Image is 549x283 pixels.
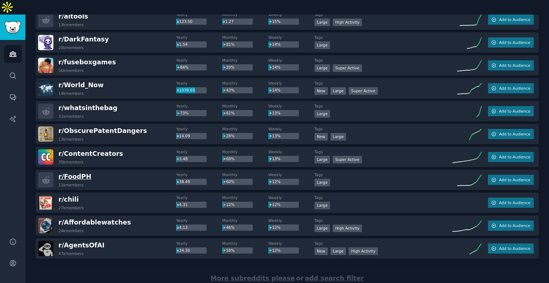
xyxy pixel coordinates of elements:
[38,195,53,210] img: chili
[223,179,235,184] span: +60%
[177,88,195,92] span: x1078.69
[223,111,235,115] span: +61%
[58,81,103,89] span: r/ World_Now
[314,133,328,141] div: New
[177,179,190,184] span: x38.49
[269,134,281,138] span: +13%
[269,248,281,252] span: +12%
[177,248,190,252] span: x24.30
[269,157,281,161] span: +13%
[268,104,314,109] dt: Weekly
[330,87,346,95] div: Large
[38,218,53,233] img: Affordablewatches
[269,19,281,24] span: +15%
[176,172,222,177] dt: Yearly
[499,223,530,228] span: Add to Audience
[58,182,84,187] div: 11k members
[268,172,314,177] dt: Weekly
[38,241,53,256] img: AgentsOfAI
[499,246,530,251] span: Add to Audience
[314,225,330,232] div: Large
[333,156,362,163] div: Super Active
[58,137,84,142] div: 13k members
[223,225,235,230] span: +46%
[58,228,84,233] div: 24k members
[176,195,222,200] dt: Yearly
[223,19,234,24] span: x1.27
[177,157,188,161] span: x3.48
[314,64,330,72] div: Large
[269,65,281,69] span: +14%
[314,247,328,255] div: New
[223,65,235,69] span: +29%
[176,12,222,17] dt: Yearly
[269,42,281,47] span: +14%
[499,132,530,137] span: Add to Audience
[268,35,314,40] dt: Weekly
[223,202,235,207] span: +12%
[223,134,235,138] span: +28%
[222,195,268,200] dt: Monthly
[268,126,314,132] dt: Weekly
[223,42,235,47] span: +81%
[296,275,304,282] span: or
[58,114,84,119] div: 31k members
[499,177,530,182] span: Add to Audience
[488,152,534,162] button: Add to Audience
[349,247,378,255] div: High Activity
[176,218,222,223] dt: Yearly
[177,111,188,115] span: +73%
[268,195,314,200] dt: Weekly
[177,65,188,69] span: +84%
[333,225,362,232] div: High Activity
[58,104,117,112] span: r/ whatsinthebag
[330,247,346,255] div: Large
[58,68,84,73] div: 56k members
[269,88,281,92] span: +14%
[177,225,188,230] span: x4.13
[314,149,452,154] dt: Tags
[349,87,378,95] div: Super Active
[177,202,188,207] span: x4.31
[488,37,534,48] button: Add to Audience
[58,127,147,134] span: r/ ObscurePatentDangers
[58,150,123,157] span: r/ ContentCreators
[58,205,84,210] div: 27k members
[58,159,84,165] div: 35k members
[314,110,330,118] div: Large
[314,41,330,49] div: Large
[177,134,190,138] span: x14.09
[223,248,235,252] span: +58%
[223,88,235,92] span: +43%
[314,87,328,95] div: New
[314,202,330,209] div: Large
[499,86,530,91] span: Add to Audience
[222,104,268,109] dt: Monthly
[488,60,534,70] button: Add to Audience
[58,36,109,43] span: r/ DarkFantasy
[314,12,452,17] dt: Tags
[58,45,84,50] div: 20k members
[488,129,534,139] button: Add to Audience
[268,218,314,223] dt: Weekly
[38,126,53,142] img: ObscurePatentDangers
[176,58,222,63] dt: Yearly
[314,81,452,86] dt: Tags
[499,200,530,205] span: Add to Audience
[222,241,268,246] dt: Monthly
[176,104,222,109] dt: Yearly
[58,91,84,96] div: 14k members
[177,42,188,47] span: x1.54
[176,81,222,86] dt: Yearly
[333,19,362,26] div: High Activity
[222,218,268,223] dt: Monthly
[499,109,530,114] span: Add to Audience
[222,172,268,177] dt: Monthly
[58,219,131,226] span: r/ Affordablewatches
[58,196,79,203] span: r/ chili
[269,225,281,230] span: +12%
[268,149,314,154] dt: Weekly
[176,35,222,40] dt: Yearly
[333,64,362,72] div: Super Active
[268,58,314,63] dt: Weekly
